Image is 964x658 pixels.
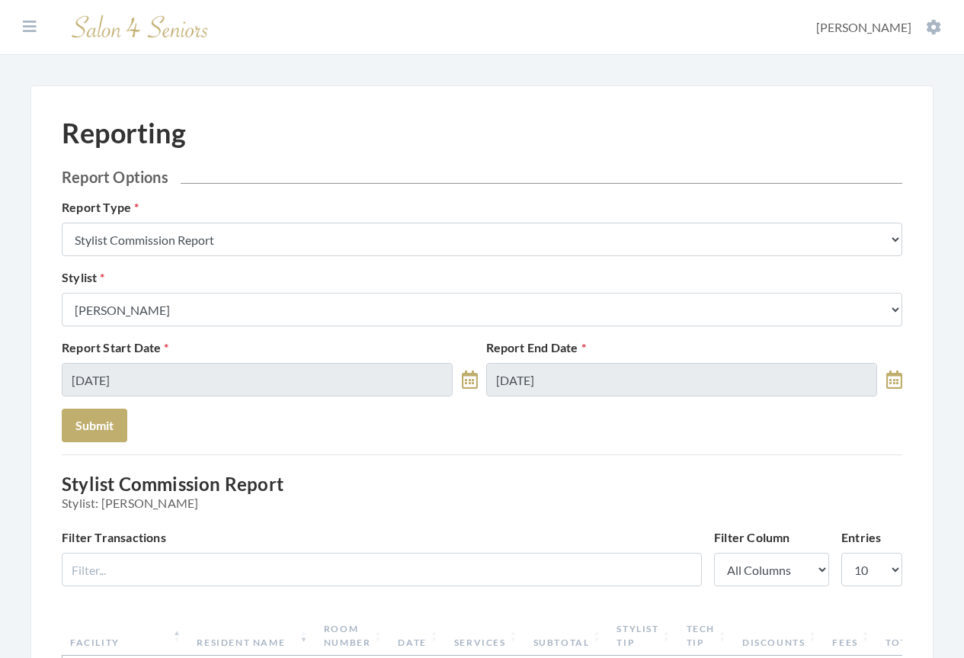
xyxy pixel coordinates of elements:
[486,339,586,357] label: Report End Date
[62,339,169,357] label: Report Start Date
[62,198,139,217] label: Report Type
[486,363,877,396] input: Select Date
[62,168,902,186] h2: Report Options
[62,553,702,586] input: Filter...
[735,616,825,656] th: Discounts: activate to sort column ascending
[609,616,678,656] th: Stylist Tip: activate to sort column ascending
[447,616,526,656] th: Services: activate to sort column ascending
[62,473,902,510] h3: Stylist Commission Report
[526,616,610,656] th: Subtotal: activate to sort column ascending
[62,496,902,510] span: Stylist: [PERSON_NAME]
[62,268,105,287] label: Stylist
[62,616,189,656] th: Facility: activate to sort column descending
[878,616,940,656] th: Total: activate to sort column ascending
[841,528,881,547] label: Entries
[679,616,735,656] th: Tech Tip: activate to sort column ascending
[390,616,446,656] th: Date: activate to sort column ascending
[316,616,391,656] th: Room Number: activate to sort column ascending
[62,117,186,149] h1: Reporting
[62,363,453,396] input: Select Date
[189,616,315,656] th: Resident Name: activate to sort column ascending
[62,528,166,547] label: Filter Transactions
[714,528,790,547] label: Filter Column
[816,20,911,34] span: [PERSON_NAME]
[62,409,127,442] button: Submit
[462,363,478,396] a: toggle
[886,363,902,396] a: toggle
[64,9,216,45] img: Salon 4 Seniors
[825,616,877,656] th: Fees: activate to sort column ascending
[812,19,946,36] button: [PERSON_NAME]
